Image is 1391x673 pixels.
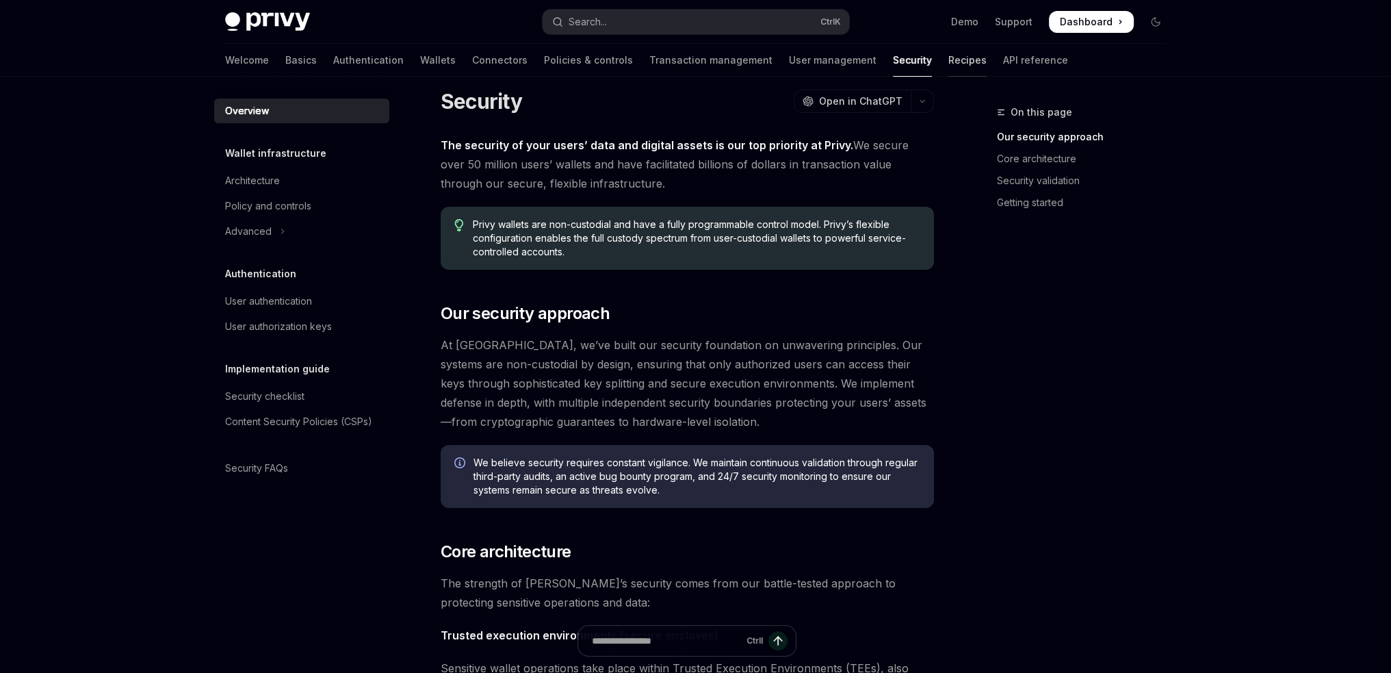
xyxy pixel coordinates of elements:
a: Security FAQs [214,456,389,481]
span: At [GEOGRAPHIC_DATA], we’ve built our security foundation on unwavering principles. Our systems a... [441,335,934,431]
a: Getting started [997,192,1178,214]
a: User management [789,44,876,77]
a: Architecture [214,168,389,193]
span: We believe security requires constant vigilance. We maintain continuous validation through regula... [473,456,920,497]
div: Policy and controls [225,198,311,214]
a: Security validation [997,170,1178,192]
a: Connectors [472,44,528,77]
div: Security checklist [225,388,304,405]
a: Dashboard [1049,11,1134,33]
span: On this page [1011,104,1072,120]
button: Toggle Advanced section [214,219,389,244]
span: The strength of [PERSON_NAME]’s security comes from our battle-tested approach to protecting sens... [441,574,934,612]
a: Overview [214,99,389,123]
a: Transaction management [649,44,772,77]
a: API reference [1003,44,1068,77]
a: Basics [285,44,317,77]
h5: Authentication [225,266,296,282]
div: Security FAQs [225,460,288,477]
img: dark logo [225,12,310,31]
svg: Tip [454,219,464,231]
svg: Info [454,457,468,471]
div: Content Security Policies (CSPs) [225,414,372,430]
span: Our security approach [441,303,610,325]
span: Dashboard [1060,15,1113,29]
div: Advanced [225,223,272,240]
a: Content Security Policies (CSPs) [214,409,389,434]
a: Authentication [333,44,404,77]
span: Ctrl K [820,16,841,27]
a: Policy and controls [214,194,389,218]
h5: Implementation guide [225,361,330,377]
button: Toggle dark mode [1145,11,1167,33]
div: User authorization keys [225,318,332,335]
a: Policies & controls [544,44,633,77]
span: Open in ChatGPT [819,94,902,108]
button: Open search [543,10,849,34]
strong: The security of your users’ data and digital assets is our top priority at Privy. [441,138,853,152]
a: User authorization keys [214,314,389,339]
a: User authentication [214,289,389,314]
a: Core architecture [997,148,1178,170]
div: User authentication [225,293,312,309]
span: We secure over 50 million users’ wallets and have facilitated billions of dollars in transaction ... [441,136,934,193]
a: Security checklist [214,384,389,409]
button: Open in ChatGPT [794,90,911,113]
a: Security [893,44,932,77]
div: Search... [569,14,607,30]
a: Wallets [420,44,456,77]
div: Overview [225,103,269,119]
span: Privy wallets are non-custodial and have a fully programmable control model. Privy’s flexible con... [473,218,920,259]
a: Support [995,15,1032,29]
a: Demo [951,15,978,29]
a: Welcome [225,44,269,77]
h1: Security [441,89,522,114]
div: Architecture [225,173,280,189]
span: Core architecture [441,541,571,563]
input: Ask a question... [592,626,741,656]
a: Recipes [948,44,987,77]
a: Our security approach [997,126,1178,148]
h5: Wallet infrastructure [225,145,326,162]
button: Send message [768,631,788,650]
